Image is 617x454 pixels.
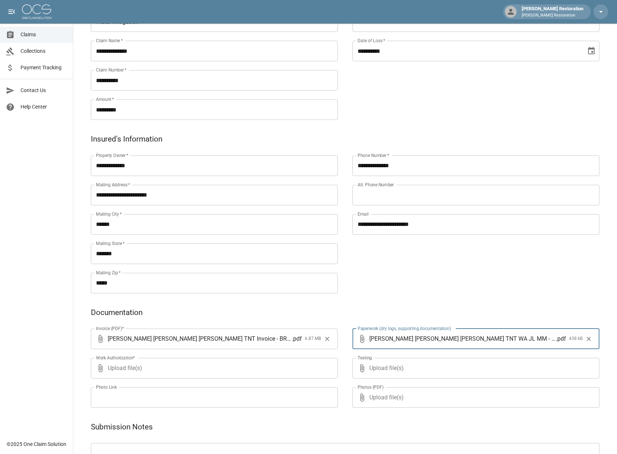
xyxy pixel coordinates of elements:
[108,334,292,343] span: [PERSON_NAME] [PERSON_NAME] [PERSON_NAME] TNT Invoice - BR-TUC
[108,358,318,378] span: Upload file(s)
[96,182,130,188] label: Mailing Address
[96,325,124,332] label: Invoice (PDF)*
[305,335,321,343] span: 6.87 MB
[7,440,66,448] div: © 2025 One Claim Solution
[4,4,19,19] button: open drawer
[21,64,67,72] span: Payment Tracking
[96,211,122,217] label: Mailing City
[96,240,125,246] label: Mailing State
[96,270,121,276] label: Mailing Zip
[22,4,51,19] img: ocs-logo-white-transparent.png
[21,31,67,39] span: Claims
[358,384,384,390] label: Photos (PDF)
[96,384,117,390] label: Photo Link
[583,333,594,344] button: Clear
[519,5,586,18] div: [PERSON_NAME] Restoration
[96,355,135,361] label: Work Authorization*
[358,37,385,44] label: Date of Loss
[584,44,599,58] button: Choose date, selected date is Aug 27, 2025
[96,37,123,44] label: Claim Name
[21,103,67,111] span: Help Center
[358,325,451,332] label: Paperwork (dry logs, supporting documentation)
[358,355,372,361] label: Testing
[369,334,556,343] span: [PERSON_NAME] [PERSON_NAME] [PERSON_NAME] TNT WA JL MM - TUC-mfd81r90hjizbkja
[358,182,394,188] label: Alt. Phone Number
[522,12,583,19] p: [PERSON_NAME] Restoration
[358,152,389,158] label: Phone Number
[556,334,566,343] span: . pdf
[369,387,580,408] span: Upload file(s)
[96,67,126,73] label: Claim Number
[292,334,302,343] span: . pdf
[358,211,369,217] label: Email
[96,152,129,158] label: Property Owner
[21,47,67,55] span: Collections
[96,96,114,102] label: Amount
[369,358,580,378] span: Upload file(s)
[569,335,583,343] span: 438 kB
[322,333,333,344] button: Clear
[21,87,67,94] span: Contact Us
